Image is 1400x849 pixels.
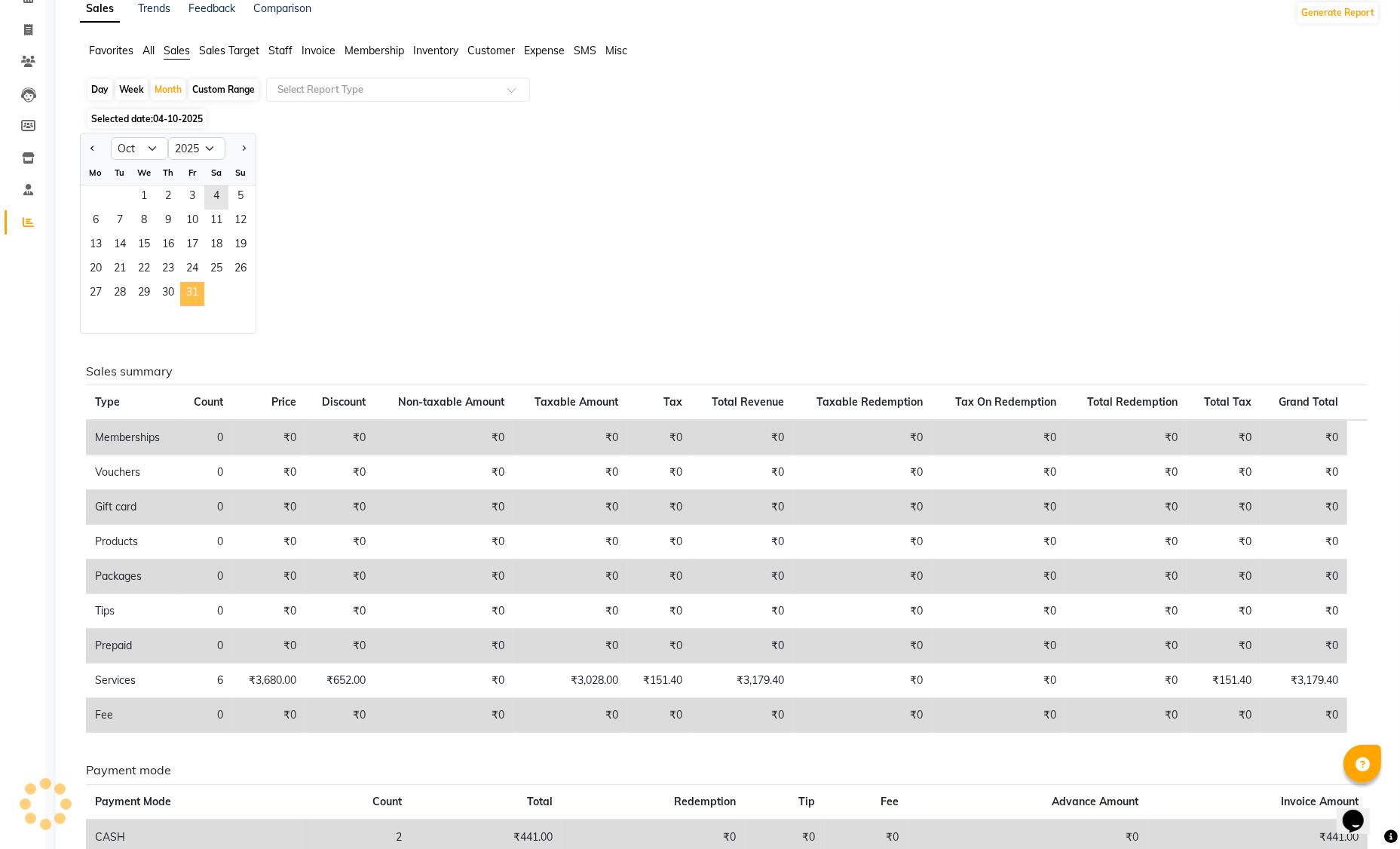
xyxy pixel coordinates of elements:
[84,234,108,258] div: Monday, October 13, 2025
[151,79,185,100] div: Month
[86,594,179,629] td: Tips
[180,282,204,306] span: 31
[86,455,179,490] td: Vouchers
[375,420,514,455] td: ₹0
[627,629,691,664] td: ₹0
[793,490,933,525] td: ₹0
[1087,395,1178,409] span: Total Redemption
[108,210,132,234] span: 7
[527,795,553,808] span: Total
[1187,490,1260,525] td: ₹0
[692,698,793,733] td: ₹0
[513,490,627,525] td: ₹0
[1261,698,1347,733] td: ₹0
[108,258,132,282] span: 21
[253,2,311,15] a: Comparison
[932,559,1065,594] td: ₹0
[228,258,253,282] span: 26
[156,161,180,185] div: Th
[467,44,515,57] span: Customer
[86,698,179,733] td: Fee
[132,185,156,210] div: Wednesday, October 1, 2025
[84,258,108,282] div: Monday, October 20, 2025
[1065,420,1187,455] td: ₹0
[1187,525,1260,559] td: ₹0
[108,210,132,234] div: Tuesday, October 7, 2025
[793,629,933,664] td: ₹0
[86,525,179,559] td: Products
[535,395,618,409] span: Taxable Amount
[156,210,180,234] span: 9
[180,258,204,282] span: 24
[156,185,180,210] span: 2
[692,664,793,698] td: ₹3,179.40
[179,525,232,559] td: 0
[84,282,108,306] span: 27
[524,44,565,57] span: Expense
[156,234,180,258] span: 16
[268,44,293,57] span: Staff
[232,629,305,664] td: ₹0
[1261,559,1347,594] td: ₹0
[322,395,366,409] span: Discount
[1187,559,1260,594] td: ₹0
[627,664,691,698] td: ₹151.40
[132,234,156,258] span: 15
[228,234,253,258] span: 19
[86,559,179,594] td: Packages
[955,395,1056,409] span: Tax On Redemption
[232,420,305,455] td: ₹0
[1187,420,1260,455] td: ₹0
[627,594,691,629] td: ₹0
[271,395,296,409] span: Price
[305,664,375,698] td: ₹652.00
[156,258,180,282] span: 23
[132,282,156,306] span: 29
[87,136,99,161] button: Previous month
[1065,490,1187,525] td: ₹0
[513,664,627,698] td: ₹3,028.00
[180,234,204,258] div: Friday, October 17, 2025
[574,44,596,57] span: SMS
[232,455,305,490] td: ₹0
[132,185,156,210] span: 1
[228,185,253,210] span: 5
[1187,698,1260,733] td: ₹0
[228,185,253,210] div: Sunday, October 5, 2025
[228,258,253,282] div: Sunday, October 26, 2025
[627,490,691,525] td: ₹0
[86,420,179,455] td: Memberships
[108,161,132,185] div: Tu
[108,234,132,258] span: 14
[180,185,204,210] span: 3
[513,559,627,594] td: ₹0
[111,137,168,160] select: Select month
[156,185,180,210] div: Thursday, October 2, 2025
[305,559,375,594] td: ₹0
[179,629,232,664] td: 0
[179,559,232,594] td: 0
[932,594,1065,629] td: ₹0
[305,594,375,629] td: ₹0
[1065,455,1187,490] td: ₹0
[232,664,305,698] td: ₹3,680.00
[179,420,232,455] td: 0
[627,698,691,733] td: ₹0
[692,420,793,455] td: ₹0
[204,210,228,234] div: Saturday, October 11, 2025
[86,629,179,664] td: Prepaid
[168,137,225,160] select: Select year
[398,395,504,409] span: Non-taxable Amount
[413,44,458,57] span: Inventory
[108,258,132,282] div: Tuesday, October 21, 2025
[1261,664,1347,698] td: ₹3,179.40
[179,490,232,525] td: 0
[1261,420,1347,455] td: ₹0
[228,161,253,185] div: Su
[156,282,180,306] span: 30
[305,525,375,559] td: ₹0
[237,136,250,161] button: Next month
[84,282,108,306] div: Monday, October 27, 2025
[86,490,179,525] td: Gift card
[232,698,305,733] td: ₹0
